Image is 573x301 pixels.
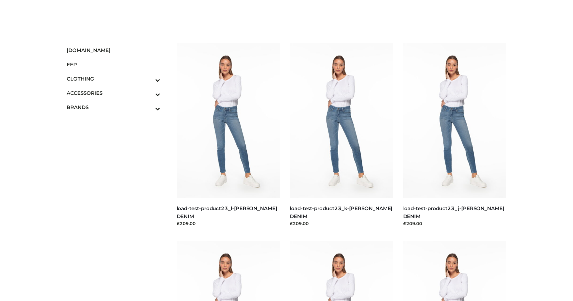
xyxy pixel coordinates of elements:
[67,43,160,57] a: [DOMAIN_NAME]
[177,220,280,227] div: £209.00
[67,103,160,111] span: BRANDS
[67,100,160,114] a: BRANDSToggle Submenu
[290,205,392,219] a: load-test-product23_k-[PERSON_NAME] DENIM
[67,89,160,97] span: ACCESSORIES
[67,57,160,72] a: FFP
[67,72,160,86] a: CLOTHINGToggle Submenu
[137,72,160,86] button: Toggle Submenu
[137,86,160,100] button: Toggle Submenu
[67,46,160,54] span: [DOMAIN_NAME]
[67,61,160,68] span: FFP
[290,220,393,227] div: £209.00
[177,205,277,219] a: load-test-product23_l-[PERSON_NAME] DENIM
[67,75,160,83] span: CLOTHING
[137,100,160,114] button: Toggle Submenu
[403,205,504,219] a: load-test-product23_j-[PERSON_NAME] DENIM
[403,220,507,227] div: £209.00
[67,86,160,100] a: ACCESSORIESToggle Submenu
